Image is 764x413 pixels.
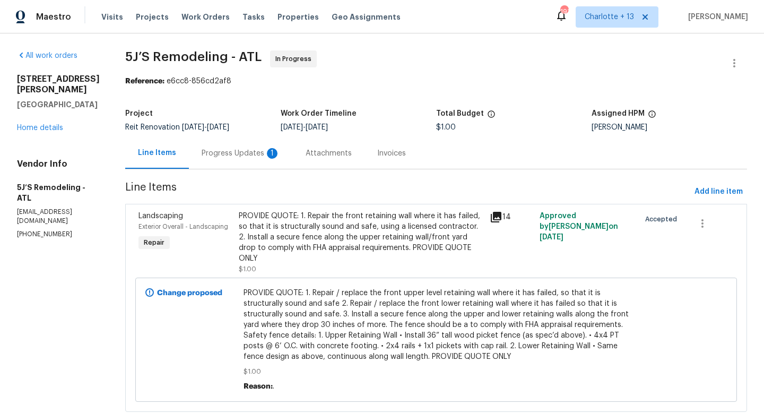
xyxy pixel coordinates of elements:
[277,12,319,22] span: Properties
[244,288,629,362] span: PROVIDE QUOTE: 1. Repair / replace the front upper level retaining wall where it has failed, so t...
[157,289,222,297] b: Change proposed
[17,74,100,95] h2: [STREET_ADDRESS][PERSON_NAME]
[281,124,328,131] span: -
[244,383,273,390] span: Reason:
[207,124,229,131] span: [DATE]
[244,366,629,377] span: $1.00
[138,223,228,230] span: Exterior Overall - Landscaping
[17,230,100,239] p: [PHONE_NUMBER]
[436,124,456,131] span: $1.00
[306,148,352,159] div: Attachments
[694,185,743,199] span: Add line item
[585,12,634,22] span: Charlotte + 13
[125,78,164,85] b: Reference:
[125,110,153,117] h5: Project
[101,12,123,22] span: Visits
[242,13,265,21] span: Tasks
[182,124,229,131] span: -
[560,6,568,17] div: 191
[306,124,328,131] span: [DATE]
[592,124,747,131] div: [PERSON_NAME]
[125,124,229,131] span: Reit Renovation
[540,212,618,241] span: Approved by [PERSON_NAME] on
[17,124,63,132] a: Home details
[684,12,748,22] span: [PERSON_NAME]
[182,124,204,131] span: [DATE]
[36,12,71,22] span: Maestro
[140,237,169,248] span: Repair
[17,208,100,226] p: [EMAIL_ADDRESS][DOMAIN_NAME]
[125,50,262,63] span: 5J’S Remodeling - ATL
[436,110,484,117] h5: Total Budget
[239,266,256,272] span: $1.00
[136,12,169,22] span: Projects
[377,148,406,159] div: Invoices
[540,234,563,241] span: [DATE]
[17,52,77,59] a: All work orders
[332,12,401,22] span: Geo Assignments
[281,110,357,117] h5: Work Order Timeline
[490,211,533,223] div: 14
[138,148,176,158] div: Line Items
[690,182,747,202] button: Add line item
[239,211,483,264] div: PROVIDE QUOTE: 1. Repair the front retaining wall where it has failed, so that it is structurally...
[125,76,747,87] div: e6cc8-856cd2af8
[645,214,681,225] span: Accepted
[267,148,277,159] div: 1
[17,159,100,169] h4: Vendor Info
[487,110,496,124] span: The total cost of line items that have been proposed by Opendoor. This sum includes line items th...
[275,54,316,64] span: In Progress
[138,212,183,220] span: Landscaping
[17,99,100,110] h5: [GEOGRAPHIC_DATA]
[273,383,274,390] span: .
[17,182,100,203] h5: 5J’S Remodeling - ATL
[592,110,645,117] h5: Assigned HPM
[202,148,280,159] div: Progress Updates
[181,12,230,22] span: Work Orders
[281,124,303,131] span: [DATE]
[125,182,690,202] span: Line Items
[648,110,656,124] span: The hpm assigned to this work order.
